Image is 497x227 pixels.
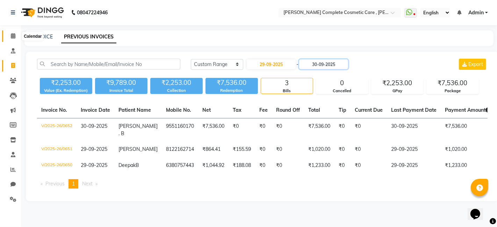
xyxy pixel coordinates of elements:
td: ₹1,233.00 [441,158,495,174]
div: Calendar [22,32,43,41]
td: ₹1,020.00 [441,141,495,158]
div: Cancelled [316,88,368,94]
td: V/2025-26/0651 [37,141,77,158]
div: GPay [372,88,423,94]
span: 1 [72,181,75,187]
span: Mobile No. [166,107,191,113]
td: ₹0 [334,118,351,142]
td: ₹0 [351,141,387,158]
button: Export [459,59,486,70]
span: Net [202,107,211,113]
td: ₹0 [334,141,351,158]
td: 29-09-2025 [387,158,441,174]
span: Admin [468,9,484,16]
td: ₹0 [334,158,351,174]
td: ₹1,020.00 [304,141,334,158]
span: B [136,162,139,168]
div: Collection [150,88,203,94]
span: Fee [259,107,268,113]
iframe: chat widget [468,199,490,220]
div: ₹7,536.00 [206,78,258,88]
td: ₹864.41 [198,141,229,158]
span: Tax [233,107,242,113]
div: Bills [261,88,313,94]
td: ₹0 [255,141,272,158]
div: Value (Ex. Redemption) [40,88,92,94]
div: ₹2,253.00 [150,78,203,88]
span: 29-09-2025 [81,162,107,168]
td: ₹188.08 [229,158,255,174]
span: 30-09-2025 [81,123,107,129]
td: ₹1,044.92 [198,158,229,174]
div: ₹9,789.00 [95,78,147,88]
td: V/2025-26/0650 [37,158,77,174]
span: Invoice No. [41,107,67,113]
td: ₹0 [351,158,387,174]
span: Total [308,107,320,113]
td: ₹0 [255,118,272,142]
input: Search by Name/Mobile/Email/Invoice No [37,59,180,69]
td: 29-09-2025 [387,141,441,158]
div: ₹2,253.00 [40,78,92,88]
td: ₹0 [272,118,304,142]
div: Redemption [206,88,258,94]
span: Invoice Date [81,107,110,113]
span: 29-09-2025 [81,146,107,152]
span: Last Payment Date [391,107,437,113]
input: End Date [299,59,348,69]
div: ₹7,536.00 [427,78,478,88]
td: ₹7,536.00 [198,118,229,142]
td: 6380757443 [162,158,198,174]
td: ₹0 [272,141,304,158]
input: Start Date [247,59,296,69]
span: - [296,61,298,68]
td: ₹0 [272,158,304,174]
nav: Pagination [37,179,488,189]
div: 0 [316,78,368,88]
span: Next [82,181,93,187]
span: Patient Name [118,107,151,113]
td: 30-09-2025 [387,118,441,142]
td: 8122162714 [162,141,198,158]
td: ₹7,536.00 [304,118,334,142]
a: PREVIOUS INVOICES [61,31,116,43]
div: ₹2,253.00 [372,78,423,88]
div: Package [427,88,478,94]
span: Round Off [276,107,300,113]
span: Current Due [355,107,383,113]
span: Payment Amount [445,107,490,113]
b: 08047224946 [77,3,108,22]
td: ₹0 [229,118,255,142]
span: Tip [339,107,346,113]
td: ₹7,536.00 [441,118,495,142]
span: Previous [45,181,65,187]
td: V/2025-26/0652 [37,118,77,142]
span: [PERSON_NAME] [118,146,158,152]
img: logo [18,3,66,22]
td: ₹1,233.00 [304,158,334,174]
div: 3 [261,78,313,88]
td: ₹0 [255,158,272,174]
td: 9551160170 [162,118,198,142]
span: Export [468,61,483,67]
span: [PERSON_NAME] . B [118,123,158,137]
div: Invoice Total [95,88,147,94]
td: ₹0 [351,118,387,142]
td: ₹155.59 [229,141,255,158]
span: Deepak [118,162,136,168]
